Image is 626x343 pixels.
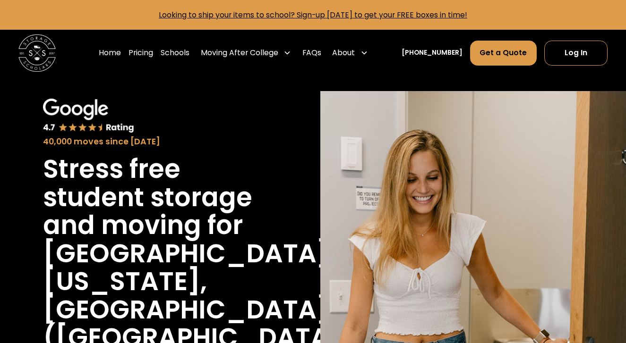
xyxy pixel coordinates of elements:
[470,41,537,66] a: Get a Quote
[99,40,121,66] a: Home
[43,99,134,134] img: Google 4.7 star rating
[129,40,153,66] a: Pricing
[544,41,608,66] a: Log In
[201,47,278,59] div: Moving After College
[18,34,56,72] a: home
[43,155,263,240] h1: Stress free student storage and moving for
[302,40,321,66] a: FAQs
[18,34,56,72] img: Storage Scholars main logo
[332,47,355,59] div: About
[197,40,295,66] div: Moving After College
[43,135,263,148] div: 40,000 moves since [DATE]
[328,40,371,66] div: About
[161,40,189,66] a: Schools
[159,9,467,20] a: Looking to ship your items to school? Sign-up [DATE] to get your FREE boxes in time!
[402,48,463,58] a: [PHONE_NUMBER]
